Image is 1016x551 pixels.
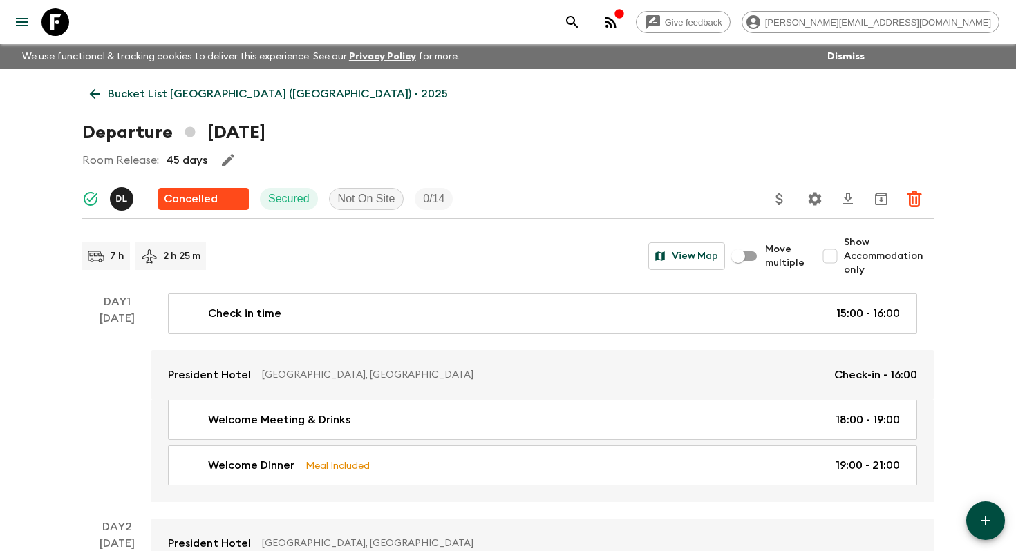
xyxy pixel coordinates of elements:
div: Flash Pack cancellation [158,188,249,210]
p: Welcome Dinner [208,457,294,474]
button: Settings [801,185,829,213]
button: Update Price, Early Bird Discount and Costs [766,185,793,213]
p: [GEOGRAPHIC_DATA], [GEOGRAPHIC_DATA] [262,368,823,382]
p: Check-in - 16:00 [834,367,917,383]
p: Meal Included [305,458,370,473]
p: Secured [268,191,310,207]
div: Not On Site [329,188,404,210]
p: Day 1 [82,293,151,310]
p: We use functional & tracking cookies to deliver this experience. See our for more. [17,44,465,69]
div: [DATE] [100,310,135,502]
p: Welcome Meeting & Drinks [208,412,350,428]
p: D L [115,193,127,204]
div: Trip Fill [415,188,453,210]
p: 45 days [166,152,207,168]
p: Check in time [208,305,281,322]
button: Dismiss [824,47,868,66]
div: [PERSON_NAME][EMAIL_ADDRESS][DOMAIN_NAME] [742,11,999,33]
p: 15:00 - 16:00 [836,305,900,322]
p: Cancelled [164,191,218,207]
a: Welcome DinnerMeal Included19:00 - 21:00 [168,445,917,485]
a: President Hotel[GEOGRAPHIC_DATA], [GEOGRAPHIC_DATA]Check-in - 16:00 [151,350,934,400]
p: Bucket List [GEOGRAPHIC_DATA] ([GEOGRAPHIC_DATA]) • 2025 [108,86,448,102]
a: Welcome Meeting & Drinks18:00 - 19:00 [168,400,917,440]
span: Dylan Lees [110,191,136,202]
h1: Departure [DATE] [82,119,265,146]
button: DL [110,187,136,211]
p: 19:00 - 21:00 [836,457,900,474]
p: Day 2 [82,519,151,535]
p: [GEOGRAPHIC_DATA], [GEOGRAPHIC_DATA] [262,536,906,550]
p: Room Release: [82,152,159,168]
a: Bucket List [GEOGRAPHIC_DATA] ([GEOGRAPHIC_DATA]) • 2025 [82,80,455,108]
button: Download CSV [834,185,862,213]
p: 18:00 - 19:00 [836,412,900,428]
a: Privacy Policy [349,52,416,61]
p: 2 h 25 m [163,249,200,263]
span: [PERSON_NAME][EMAIL_ADDRESS][DOMAIN_NAME] [758,17,999,28]
p: Not On Site [338,191,395,207]
div: Secured [260,188,318,210]
p: 0 / 14 [423,191,444,207]
p: President Hotel [168,367,251,383]
svg: Synced Successfully [82,191,99,207]
button: Archive (Completed, Cancelled or Unsynced Departures only) [867,185,895,213]
a: Give feedback [636,11,731,33]
span: Show Accommodation only [844,235,934,277]
button: search adventures [558,8,586,36]
span: Move multiple [765,242,805,270]
button: menu [8,8,36,36]
button: Delete [901,185,928,213]
button: View Map [648,242,725,270]
p: 7 h [110,249,124,263]
a: Check in time15:00 - 16:00 [168,293,917,333]
span: Give feedback [657,17,730,28]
